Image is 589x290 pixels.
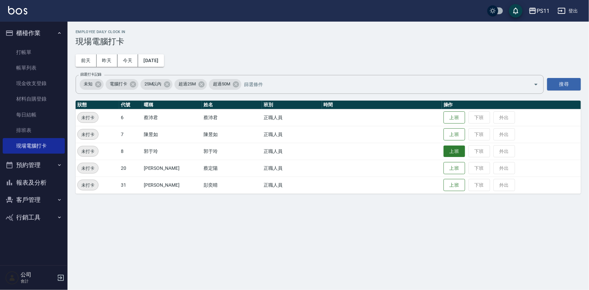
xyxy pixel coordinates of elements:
[119,143,142,160] td: 8
[138,54,164,67] button: [DATE]
[202,160,262,177] td: 蔡定陽
[322,101,442,109] th: 時間
[142,177,202,193] td: [PERSON_NAME]
[3,138,65,154] a: 現場電腦打卡
[3,209,65,226] button: 行銷工具
[3,123,65,138] a: 排班表
[76,54,97,67] button: 前天
[76,30,581,34] h2: Employee Daily Clock In
[202,177,262,193] td: 彭奕晴
[119,160,142,177] td: 20
[142,160,202,177] td: [PERSON_NAME]
[78,131,98,138] span: 未打卡
[262,160,322,177] td: 正職人員
[78,182,98,189] span: 未打卡
[142,126,202,143] td: 陳昱如
[3,60,65,76] a: 帳單列表
[3,191,65,209] button: 客戶管理
[526,4,552,18] button: PS11
[202,143,262,160] td: 郭于玲
[444,128,465,141] button: 上班
[119,109,142,126] td: 6
[142,101,202,109] th: 暱稱
[202,126,262,143] td: 陳昱如
[140,81,166,87] span: 25M以內
[21,271,55,278] h5: 公司
[21,278,55,284] p: 會計
[3,45,65,60] a: 打帳單
[97,54,117,67] button: 昨天
[80,72,102,77] label: 篩選打卡記錄
[3,24,65,42] button: 櫃檯作業
[80,81,97,87] span: 未知
[175,79,207,90] div: 超過25M
[142,109,202,126] td: 蔡沛君
[531,79,541,90] button: Open
[117,54,138,67] button: 今天
[444,179,465,191] button: 上班
[3,76,65,91] a: 現金收支登錄
[262,109,322,126] td: 正職人員
[444,111,465,124] button: 上班
[202,101,262,109] th: 姓名
[3,156,65,174] button: 預約管理
[76,101,119,109] th: 狀態
[537,7,550,15] div: PS11
[262,101,322,109] th: 班別
[444,146,465,157] button: 上班
[555,5,581,17] button: 登出
[106,81,131,87] span: 電腦打卡
[175,81,200,87] span: 超過25M
[106,79,138,90] div: 電腦打卡
[242,78,522,90] input: 篩選條件
[76,37,581,46] h3: 現場電腦打卡
[509,4,523,18] button: save
[119,177,142,193] td: 31
[3,91,65,107] a: 材料自購登錄
[442,101,581,109] th: 操作
[140,79,173,90] div: 25M以內
[262,177,322,193] td: 正職人員
[78,148,98,155] span: 未打卡
[119,101,142,109] th: 代號
[202,109,262,126] td: 蔡沛君
[262,126,322,143] td: 正職人員
[3,107,65,123] a: 每日結帳
[209,79,241,90] div: 超過50M
[5,271,19,285] img: Person
[78,165,98,172] span: 未打卡
[444,162,465,175] button: 上班
[8,6,27,15] img: Logo
[119,126,142,143] td: 7
[78,114,98,121] span: 未打卡
[80,79,104,90] div: 未知
[547,78,581,90] button: 搜尋
[209,81,234,87] span: 超過50M
[142,143,202,160] td: 郭于玲
[3,174,65,191] button: 報表及分析
[262,143,322,160] td: 正職人員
